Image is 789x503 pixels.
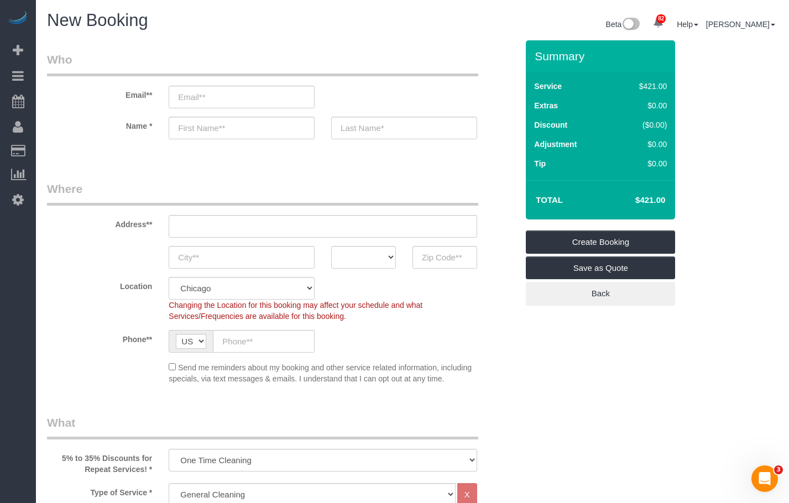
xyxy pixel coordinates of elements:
label: Name * [39,117,160,132]
a: [PERSON_NAME] [706,20,775,29]
input: Zip Code** [412,246,477,269]
label: Service [534,81,562,92]
a: Save as Quote [526,256,675,280]
legend: What [47,415,478,439]
span: Send me reminders about my booking and other service related information, including specials, via... [169,363,472,383]
div: $0.00 [616,100,667,111]
label: Location [39,277,160,292]
img: New interface [621,18,640,32]
div: $0.00 [616,139,667,150]
h4: $421.00 [602,196,665,205]
a: Back [526,282,675,305]
iframe: Intercom live chat [751,465,778,492]
label: Discount [534,119,567,130]
span: 82 [656,14,666,23]
a: Beta [606,20,640,29]
legend: Who [47,51,478,76]
strong: Total [536,195,563,205]
input: First Name** [169,117,315,139]
label: 5% to 35% Discounts for Repeat Services! * [39,449,160,475]
legend: Where [47,181,478,206]
label: Type of Service * [39,483,160,498]
span: Changing the Location for this booking may affect your schedule and what Services/Frequencies are... [169,301,422,321]
span: 3 [774,465,783,474]
a: Help [677,20,698,29]
img: Automaid Logo [7,11,29,27]
div: ($0.00) [616,119,667,130]
h3: Summary [535,50,670,62]
label: Tip [534,158,546,169]
a: 82 [647,11,669,35]
div: $0.00 [616,158,667,169]
div: $421.00 [616,81,667,92]
label: Extras [534,100,558,111]
span: New Booking [47,11,148,30]
label: Adjustment [534,139,577,150]
a: Create Booking [526,230,675,254]
input: Last Name* [331,117,477,139]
